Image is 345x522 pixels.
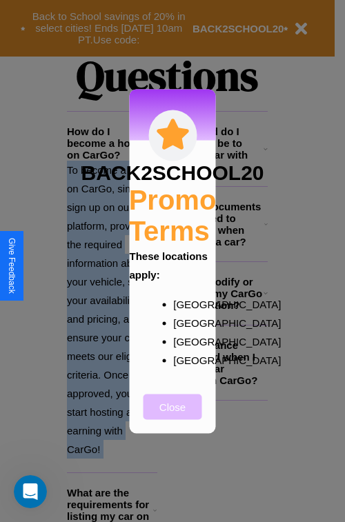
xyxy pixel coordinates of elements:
[130,250,208,280] b: These locations apply:
[81,161,264,184] h3: BACK2SCHOOL20
[173,313,199,332] p: [GEOGRAPHIC_DATA]
[173,332,199,350] p: [GEOGRAPHIC_DATA]
[144,394,202,419] button: Close
[7,238,17,294] div: Give Feedback
[129,184,217,246] h2: Promo Terms
[14,475,47,508] iframe: Intercom live chat
[173,350,199,369] p: [GEOGRAPHIC_DATA]
[173,294,199,313] p: [GEOGRAPHIC_DATA]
